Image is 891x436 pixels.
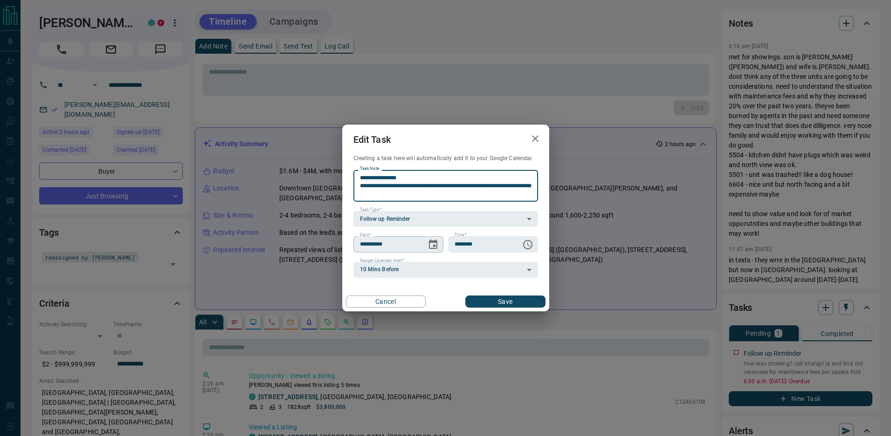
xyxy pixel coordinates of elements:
button: Cancel [346,295,426,308]
label: Task Type [360,207,382,213]
h2: Edit Task [342,125,402,155]
label: Date [360,232,372,238]
label: Task Note [360,166,379,172]
button: Choose date, selected date is Oct 15, 2025 [424,235,442,254]
p: Creating a task here will automatically add it to your Google Calendar. [353,155,538,162]
label: Google Calendar Alert [360,258,405,264]
div: Follow up Reminder [353,211,538,227]
button: Choose time, selected time is 6:00 AM [518,235,537,254]
label: Time [455,232,467,238]
div: 10 Mins Before [353,262,538,278]
button: Save [465,295,545,308]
